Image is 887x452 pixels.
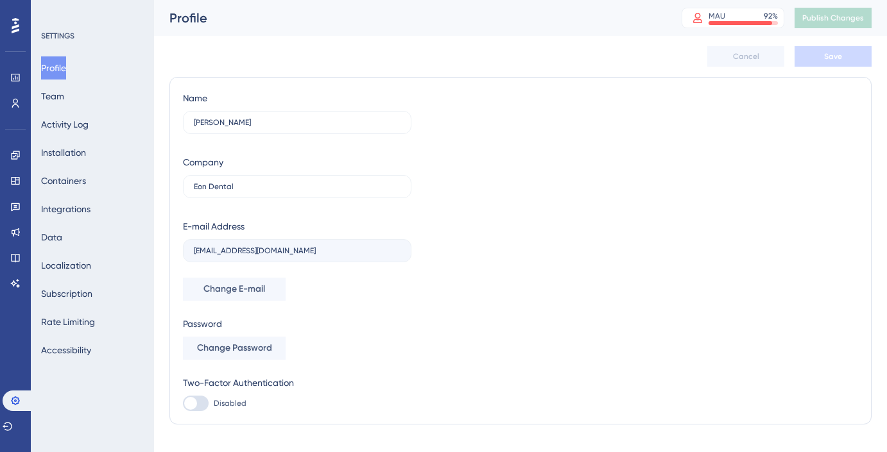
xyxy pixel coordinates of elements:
[41,56,66,80] button: Profile
[795,8,872,28] button: Publish Changes
[733,51,759,62] span: Cancel
[41,31,145,41] div: SETTINGS
[41,113,89,136] button: Activity Log
[197,340,272,356] span: Change Password
[194,118,400,127] input: Name Surname
[707,46,784,67] button: Cancel
[41,169,86,192] button: Containers
[824,51,842,62] span: Save
[795,46,872,67] button: Save
[183,316,411,331] div: Password
[183,278,286,301] button: Change E-mail
[183,219,245,234] div: E-mail Address
[41,85,64,108] button: Team
[802,13,864,23] span: Publish Changes
[203,281,265,297] span: Change E-mail
[183,375,411,390] div: Two-Factor Authentication
[214,398,246,408] span: Disabled
[41,282,92,305] button: Subscription
[764,11,778,21] div: 92 %
[194,246,400,255] input: E-mail Address
[41,310,95,333] button: Rate Limiting
[194,182,400,191] input: Company Name
[183,90,207,106] div: Name
[41,339,91,362] button: Accessibility
[41,141,86,164] button: Installation
[709,11,725,21] div: MAU
[169,9,650,27] div: Profile
[183,337,286,360] button: Change Password
[183,155,223,170] div: Company
[41,197,90,221] button: Integrations
[41,226,62,249] button: Data
[41,254,91,277] button: Localization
